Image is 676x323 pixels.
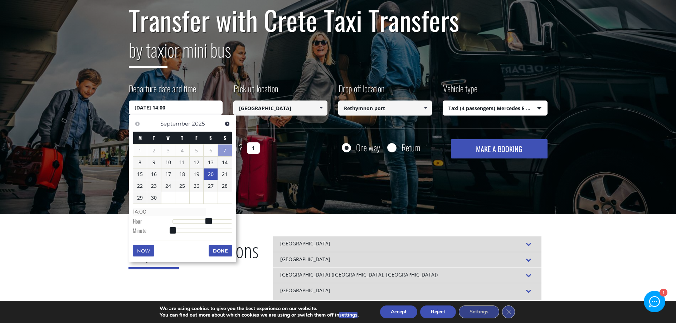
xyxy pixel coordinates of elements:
[380,305,417,318] button: Accept
[209,245,232,256] button: Done
[133,217,172,227] dt: Hour
[133,245,154,256] button: Now
[218,168,232,180] a: 21
[175,168,189,180] a: 18
[218,180,232,192] a: 28
[129,5,548,35] h1: Transfer with Crete Taxi Transfers
[133,119,142,128] a: Previous
[147,180,161,192] a: 23
[502,305,515,318] button: Close GDPR Cookie Banner
[443,101,547,116] span: Taxi (4 passengers) Mercedes E Class
[459,305,499,318] button: Settings
[204,145,218,156] span: 6
[195,134,198,141] span: Friday
[273,299,541,314] div: [GEOGRAPHIC_DATA]
[138,134,142,141] span: Monday
[338,82,384,101] label: Drop off location
[161,157,175,168] a: 10
[420,305,456,318] button: Reject
[339,312,358,318] button: settings
[315,101,327,116] a: Show All Items
[147,145,161,156] span: 2
[190,180,204,192] a: 26
[129,35,548,74] h2: or mini bus
[223,119,232,128] a: Next
[190,145,204,156] span: 5
[402,143,420,152] label: Return
[273,236,541,252] div: [GEOGRAPHIC_DATA]
[218,157,232,168] a: 14
[233,82,278,101] label: Pick up location
[443,82,477,101] label: Vehicle type
[273,252,541,268] div: [GEOGRAPHIC_DATA]
[204,168,218,180] a: 20
[224,134,226,141] span: Sunday
[129,139,243,157] label: How many passengers ?
[128,236,259,275] h2: Destinations
[153,134,155,141] span: Tuesday
[175,145,189,156] span: 4
[451,139,547,158] button: MAKE A BOOKING
[192,120,205,127] span: 2025
[209,134,212,141] span: Saturday
[660,289,667,297] div: 1
[273,283,541,299] div: [GEOGRAPHIC_DATA]
[204,157,218,168] a: 13
[161,180,175,192] a: 24
[175,157,189,168] a: 11
[133,157,147,168] a: 8
[129,36,167,68] span: by taxi
[133,145,147,156] span: 1
[166,134,170,141] span: Wednesday
[175,180,189,192] a: 25
[204,180,218,192] a: 27
[128,236,179,269] span: Popular
[273,267,541,283] div: [GEOGRAPHIC_DATA] ([GEOGRAPHIC_DATA], [GEOGRAPHIC_DATA])
[133,180,147,192] a: 22
[135,121,140,127] span: Previous
[181,134,183,141] span: Thursday
[133,192,147,204] a: 29
[160,120,190,127] span: September
[190,157,204,168] a: 12
[160,305,359,312] p: We are using cookies to give you the best experience on our website.
[147,168,161,180] a: 16
[233,101,327,116] input: Select pickup location
[147,157,161,168] a: 9
[218,145,232,157] a: 7
[133,168,147,180] a: 15
[133,227,172,236] dt: Minute
[190,168,204,180] a: 19
[356,143,380,152] label: One way
[161,145,175,156] span: 3
[147,192,161,204] a: 30
[420,101,432,116] a: Show All Items
[160,312,359,318] p: You can find out more about which cookies we are using or switch them off in .
[129,82,196,101] label: Departure date and time
[224,121,230,127] span: Next
[338,101,432,116] input: Select drop-off location
[161,168,175,180] a: 17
